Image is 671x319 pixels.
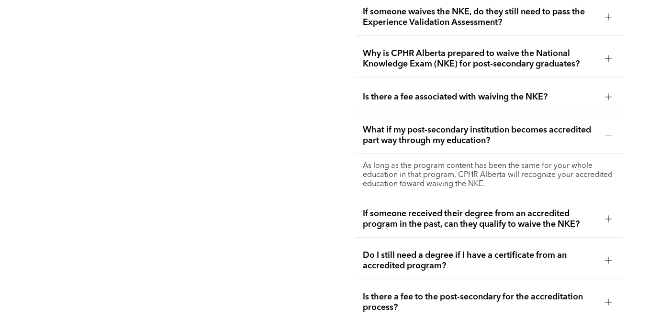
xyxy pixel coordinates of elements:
[363,292,597,313] span: Is there a fee to the post-secondary for the accreditation process?
[363,48,597,69] span: Why is CPHR Alberta prepared to waive the National Knowledge Exam (NKE) for post-secondary gradua...
[363,7,597,28] span: If someone waives the NKE, do they still need to pass the Experience Validation Assessment?
[363,209,597,230] span: If someone received their degree from an accredited program in the past, can they qualify to waiv...
[363,92,597,102] span: Is there a fee associated with waiving the NKE?
[363,162,615,189] p: As long as the program content has been the same for your whole education in that program, CPHR A...
[363,125,597,146] span: What if my post-secondary institution becomes accredited part way through my education?
[363,250,597,271] span: Do I still need a degree if I have a certificate from an accredited program?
